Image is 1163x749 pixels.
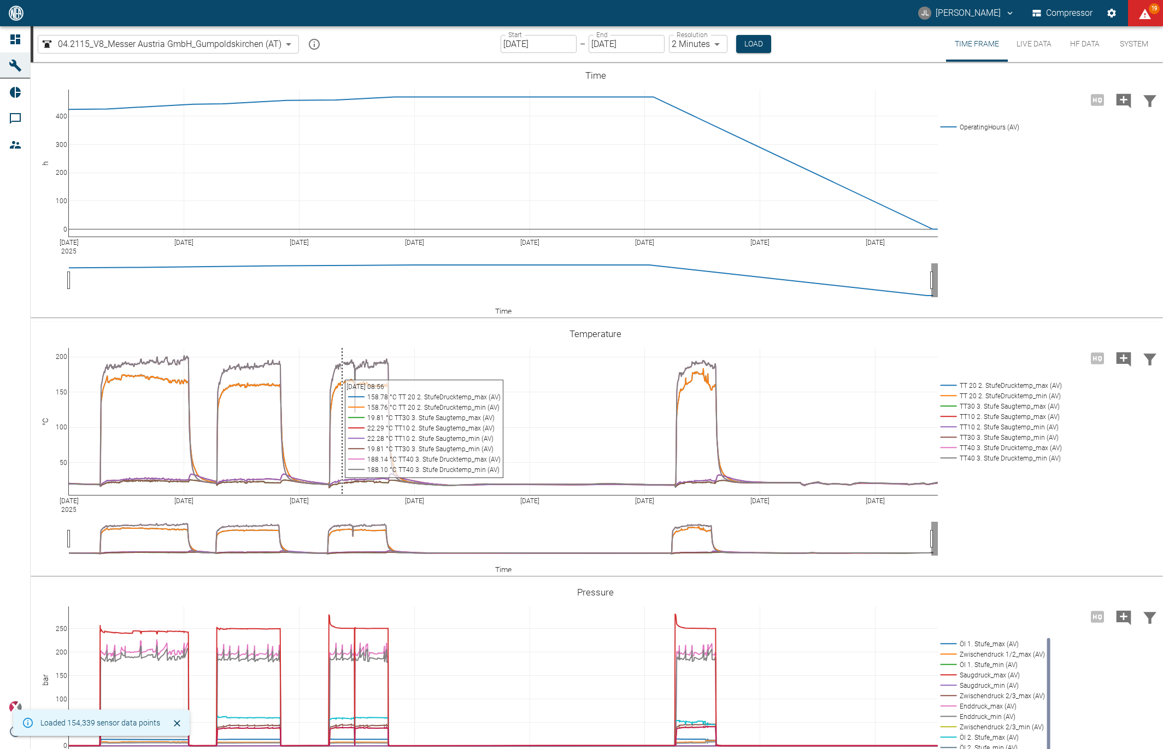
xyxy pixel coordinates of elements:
button: mission info [303,33,325,55]
div: Loaded 154,339 sensor data points [40,713,160,733]
span: High Resolution only available for periods of <3 days [1084,352,1111,363]
button: Time Frame [946,26,1008,62]
button: Add comment [1111,603,1137,631]
label: Resolution [677,30,707,39]
span: 19 [1149,3,1160,14]
button: Filter Chart Data [1137,603,1163,631]
button: Add comment [1111,344,1137,373]
img: Xplore Logo [9,701,22,714]
span: 04.2115_V8_Messer Austria GmbH_Gumpoldskirchen (AT) [58,38,281,50]
button: Settings [1102,3,1121,23]
label: End [596,30,607,39]
button: Compressor [1030,3,1095,23]
button: HF Data [1060,26,1109,62]
input: MM/DD/YYYY [501,35,577,53]
button: Load [736,35,771,53]
input: MM/DD/YYYY [589,35,665,53]
a: 04.2115_V8_Messer Austria GmbH_Gumpoldskirchen (AT) [40,38,281,51]
p: – [580,38,585,50]
img: logo [8,5,25,20]
div: 2 Minutes [669,35,727,53]
span: High Resolution only available for periods of <3 days [1084,94,1111,104]
button: Filter Chart Data [1137,344,1163,373]
div: JL [918,7,931,20]
button: Live Data [1008,26,1060,62]
label: Start [508,30,522,39]
button: Close [169,715,185,732]
button: System [1109,26,1159,62]
button: ai-cas@nea-x.net [917,3,1017,23]
span: High Resolution only available for periods of <3 days [1084,611,1111,621]
button: Filter Chart Data [1137,86,1163,114]
button: Add comment [1111,86,1137,114]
